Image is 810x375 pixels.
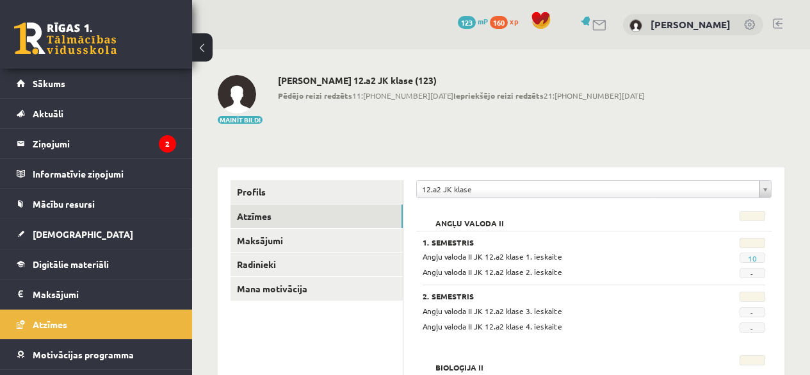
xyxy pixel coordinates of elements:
[231,277,403,301] a: Mana motivācija
[490,16,524,26] a: 160 xp
[33,258,109,270] span: Digitālie materiāli
[510,16,518,26] span: xp
[458,16,488,26] a: 123 mP
[453,90,544,101] b: Iepriekšējo reizi redzēts
[218,116,263,124] button: Mainīt bildi
[423,267,562,277] span: Angļu valoda II JK 12.a2 klase 2. ieskaite
[231,204,403,228] a: Atzīmes
[33,129,176,158] legend: Ziņojumi
[278,90,352,101] b: Pēdējo reizi redzēts
[748,253,757,263] a: 10
[740,268,765,278] span: -
[478,16,488,26] span: mP
[740,307,765,317] span: -
[417,181,771,197] a: 12.a2 JK klase
[33,159,176,188] legend: Informatīvie ziņojumi
[33,198,95,210] span: Mācību resursi
[651,18,731,31] a: [PERSON_NAME]
[17,189,176,219] a: Mācību resursi
[17,310,176,339] a: Atzīmes
[17,129,176,158] a: Ziņojumi2
[33,108,63,119] span: Aktuāli
[423,211,517,224] h2: Angļu valoda II
[33,78,65,89] span: Sākums
[231,229,403,253] a: Maksājumi
[17,279,176,309] a: Maksājumi
[17,99,176,128] a: Aktuāli
[17,219,176,249] a: [DEMOGRAPHIC_DATA]
[423,251,562,262] span: Angļu valoda II JK 12.a2 klase 1. ieskaite
[423,355,496,368] h2: Bioloģija II
[17,249,176,279] a: Digitālie materiāli
[423,238,705,247] h3: 1. Semestris
[458,16,476,29] span: 123
[33,279,176,309] legend: Maksājumi
[17,340,176,369] a: Motivācijas programma
[33,349,134,360] span: Motivācijas programma
[278,90,645,101] span: 11:[PHONE_NUMBER][DATE] 21:[PHONE_NUMBER][DATE]
[218,75,256,113] img: Emīlija Petriņiča
[629,19,642,32] img: Emīlija Petriņiča
[14,22,117,54] a: Rīgas 1. Tālmācības vidusskola
[740,322,765,333] span: -
[17,159,176,188] a: Informatīvie ziņojumi
[490,16,508,29] span: 160
[423,321,562,331] span: Angļu valoda II JK 12.a2 klase 4. ieskaite
[33,228,133,240] span: [DEMOGRAPHIC_DATA]
[278,75,645,86] h2: [PERSON_NAME] 12.a2 JK klase (123)
[231,180,403,204] a: Profils
[17,69,176,98] a: Sākums
[159,135,176,153] i: 2
[422,181,754,197] span: 12.a2 JK klase
[33,319,67,330] span: Atzīmes
[423,292,705,301] h3: 2. Semestris
[423,306,562,316] span: Angļu valoda II JK 12.a2 klase 3. ieskaite
[231,253,403,276] a: Radinieki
